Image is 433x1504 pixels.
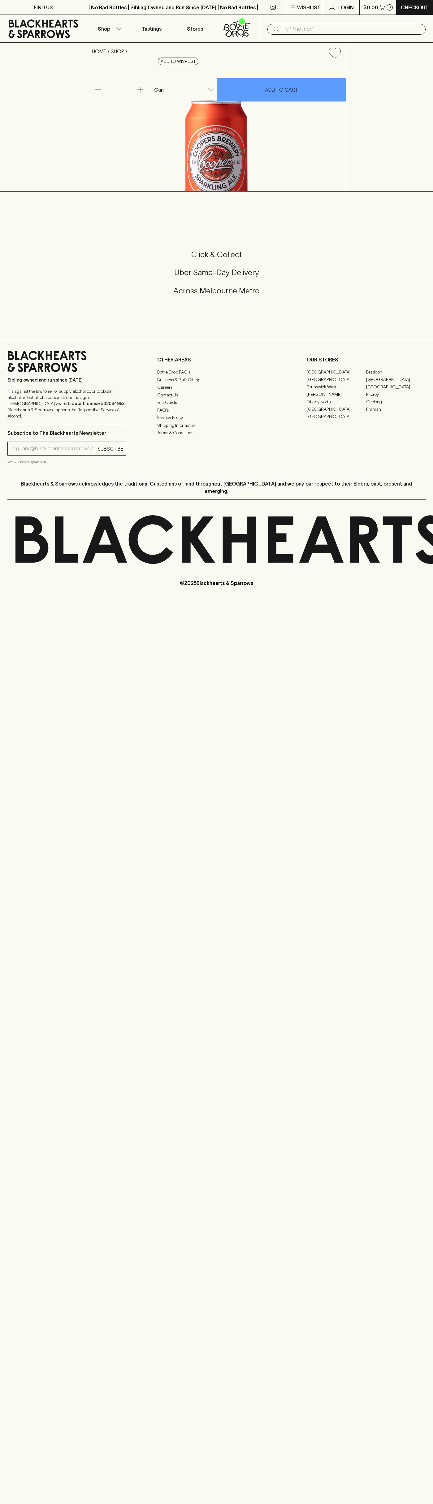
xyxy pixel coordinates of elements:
a: [GEOGRAPHIC_DATA] [366,376,426,383]
button: Add to wishlist [158,58,198,65]
input: Try "Pinot noir" [282,24,421,34]
img: 16917.png [87,63,346,191]
p: $0.00 [363,4,378,11]
a: Stores [173,15,217,42]
p: Sibling owned and run since [DATE] [7,377,126,383]
h5: Click & Collect [7,249,426,260]
p: Subscribe to The Blackhearts Newsletter [7,429,126,437]
p: OUR STORES [307,356,426,363]
a: Tastings [130,15,173,42]
a: Careers [157,384,276,391]
strong: Liquor License #32064953 [68,401,125,406]
a: Contact Us [157,391,276,399]
input: e.g. jane@blackheartsandsparrows.com.au [12,444,95,454]
button: Shop [87,15,130,42]
p: Wishlist [297,4,321,11]
div: Can [152,84,216,96]
p: OTHER AREAS [157,356,276,363]
a: [GEOGRAPHIC_DATA] [307,405,366,413]
p: Blackhearts & Sparrows acknowledges the traditional Custodians of land throughout [GEOGRAPHIC_DAT... [12,480,421,495]
p: FIND US [34,4,53,11]
p: SUBSCRIBE [97,445,123,452]
p: Can [154,86,164,93]
p: Checkout [401,4,429,11]
p: Tastings [142,25,162,32]
a: Brunswick West [307,383,366,391]
a: [GEOGRAPHIC_DATA] [366,383,426,391]
a: Fitzroy North [307,398,366,405]
a: Gift Cards [157,399,276,406]
a: Braddon [366,368,426,376]
a: FAQ's [157,406,276,414]
p: Login [338,4,354,11]
p: It is against the law to sell or supply alcohol to, or to obtain alcohol on behalf of a person un... [7,388,126,419]
p: Shop [98,25,110,32]
a: Fitzroy [366,391,426,398]
a: HOME [92,49,106,54]
p: We will never spam you [7,459,126,465]
button: Add to wishlist [326,45,343,61]
button: SUBSCRIBE [95,442,126,455]
div: Call to action block [7,225,426,328]
a: [PERSON_NAME] [307,391,366,398]
h5: Across Melbourne Metro [7,286,426,296]
p: Stores [187,25,203,32]
a: Shipping Information [157,421,276,429]
a: Privacy Policy [157,414,276,421]
a: [GEOGRAPHIC_DATA] [307,413,366,420]
a: SHOP [111,49,124,54]
a: Business & Bulk Gifting [157,376,276,383]
a: Geelong [366,398,426,405]
a: Terms & Conditions [157,429,276,437]
a: Prahran [366,405,426,413]
p: ADD TO CART [265,86,298,93]
h5: Uber Same-Day Delivery [7,267,426,278]
a: Bottle Drop FAQ's [157,369,276,376]
p: 0 [388,6,391,9]
button: ADD TO CART [217,78,346,102]
a: [GEOGRAPHIC_DATA] [307,368,366,376]
a: [GEOGRAPHIC_DATA] [307,376,366,383]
